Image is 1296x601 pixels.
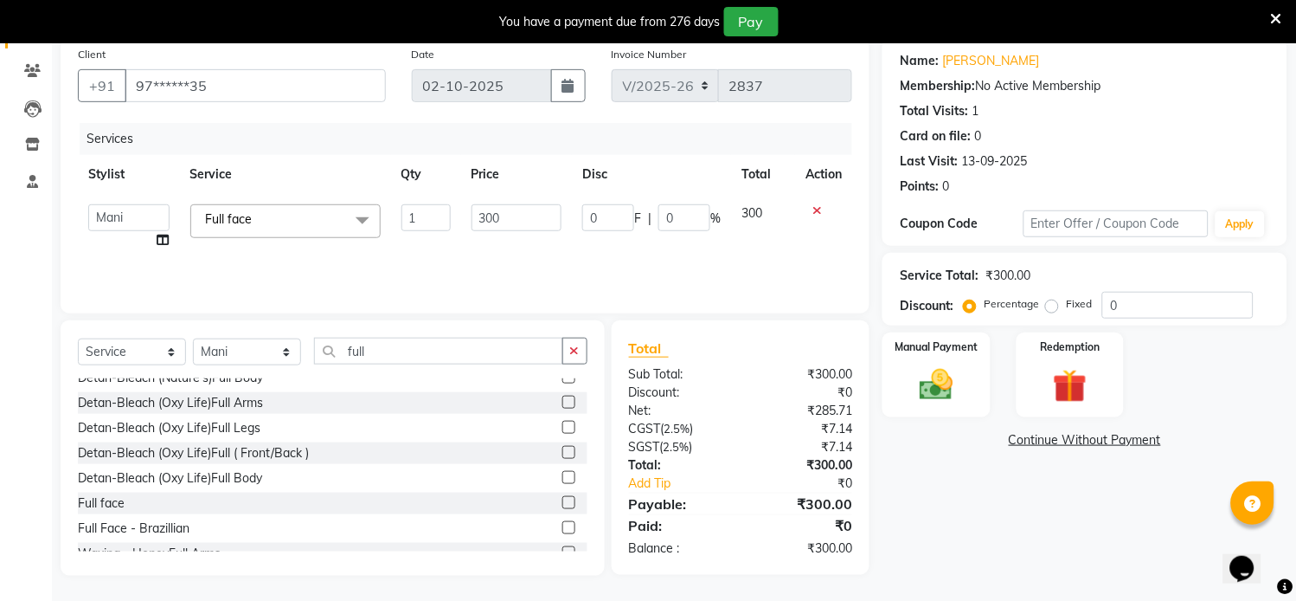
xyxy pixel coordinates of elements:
[1216,211,1265,237] button: Apply
[78,494,125,513] div: Full face
[972,102,978,120] div: 1
[741,420,865,438] div: ₹7.14
[612,47,687,62] label: Invoice Number
[1043,365,1097,407] img: _gift.svg
[741,402,865,420] div: ₹285.71
[761,475,865,493] div: ₹0
[900,215,1023,233] div: Coupon Code
[900,127,971,145] div: Card on file:
[961,152,1027,171] div: 13-09-2025
[900,102,968,120] div: Total Visits:
[80,123,865,155] div: Services
[616,540,741,558] div: Balance :
[895,339,978,355] label: Manual Payment
[741,384,865,402] div: ₹0
[616,402,741,420] div: Net:
[900,152,958,171] div: Last Visit:
[78,369,263,387] div: Detan-Bleach (Nature's)Full Body
[78,520,189,538] div: Full Face - Brazillian
[900,77,1270,95] div: No Active Membership
[616,420,741,438] div: ( )
[78,469,262,488] div: Detan-Bleach (Oxy Life)Full Body
[900,77,975,95] div: Membership:
[616,515,741,536] div: Paid:
[900,297,953,315] div: Discount:
[741,438,865,456] div: ₹7.14
[629,339,669,358] span: Total
[616,475,761,493] a: Add Tip
[78,545,221,563] div: Waxing - HoneyFull Arms
[629,421,661,436] span: CGST
[629,439,660,455] span: SGST
[616,494,741,514] div: Payable:
[731,155,795,194] th: Total
[648,210,651,228] span: |
[572,155,731,194] th: Disc
[741,494,865,514] div: ₹300.00
[78,155,180,194] th: Stylist
[125,69,386,102] input: Search by Name/Mobile/Email/Code
[616,456,741,475] div: Total:
[1223,532,1279,584] iframe: chat widget
[1040,339,1100,355] label: Redemption
[253,211,260,227] a: x
[664,440,690,454] span: 2.5%
[900,178,939,196] div: Points:
[500,13,721,31] div: You have a payment due from 276 days
[741,540,865,558] div: ₹300.00
[314,338,563,365] input: Search or Scan
[616,384,741,402] div: Discount:
[942,178,949,196] div: 0
[78,394,263,412] div: Detan-Bleach (Oxy Life)Full Arms
[741,365,865,384] div: ₹300.00
[909,365,964,404] img: _cash.svg
[78,69,126,102] button: +91
[180,155,391,194] th: Service
[900,267,978,285] div: Service Total:
[616,438,741,456] div: ( )
[724,7,779,36] button: Pay
[710,210,721,228] span: %
[78,419,260,437] div: Detan-Bleach (Oxy Life)Full Legs
[942,52,1039,70] a: [PERSON_NAME]
[412,47,435,62] label: Date
[461,155,573,194] th: Price
[886,431,1284,449] a: Continue Without Payment
[78,47,106,62] label: Client
[985,267,1030,285] div: ₹300.00
[1023,210,1209,237] input: Enter Offer / Coupon Code
[795,155,852,194] th: Action
[1066,296,1092,312] label: Fixed
[984,296,1039,312] label: Percentage
[974,127,981,145] div: 0
[206,211,253,227] span: Full face
[741,515,865,536] div: ₹0
[741,456,865,475] div: ₹300.00
[78,444,309,462] div: Detan-Bleach (Oxy Life)Full ( Front/Back )
[391,155,461,194] th: Qty
[664,422,690,436] span: 2.5%
[900,52,939,70] div: Name:
[616,365,741,384] div: Sub Total:
[741,205,762,221] span: 300
[634,210,641,228] span: F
